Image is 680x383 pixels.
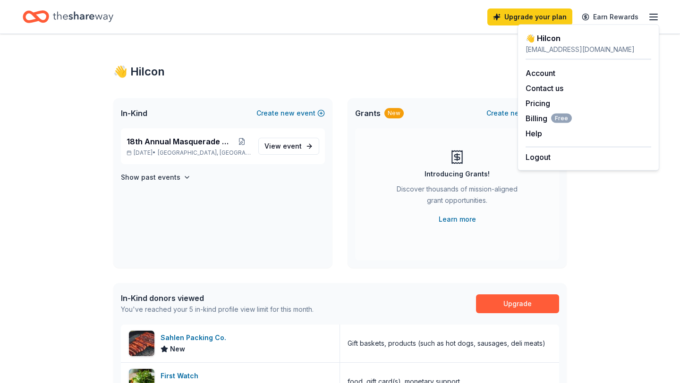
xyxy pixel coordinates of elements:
span: View [264,141,302,152]
a: Account [526,68,555,78]
div: Discover thousands of mission-aligned grant opportunities. [393,183,521,210]
div: First Watch [161,370,202,382]
span: 18th Annual Masquerade Ball [127,136,232,147]
span: [GEOGRAPHIC_DATA], [GEOGRAPHIC_DATA] [158,149,251,157]
img: Image for Sahlen Packing Co. [129,331,154,356]
span: new [280,108,295,119]
div: Sahlen Packing Co. [161,332,230,343]
span: new [510,108,525,119]
span: In-Kind [121,108,147,119]
div: [EMAIL_ADDRESS][DOMAIN_NAME] [526,44,651,55]
div: 👋 Hi Icon [113,64,567,79]
a: Home [23,6,113,28]
span: Grants [355,108,381,119]
div: Gift baskets, products (such as hot dogs, sausages, deli meats) [348,338,545,349]
a: Upgrade [476,294,559,313]
a: Pricing [526,99,550,108]
button: Createnewproject [486,108,559,119]
button: BillingFree [526,113,572,124]
button: Help [526,128,542,139]
div: In-Kind donors viewed [121,292,314,304]
h4: Show past events [121,172,180,183]
button: Logout [526,151,551,163]
button: Createnewevent [256,108,325,119]
a: View event [258,138,319,155]
div: You've reached your 5 in-kind profile view limit for this month. [121,304,314,315]
span: event [283,142,302,150]
button: Show past events [121,172,191,183]
p: [DATE] • [127,149,251,157]
div: New [384,108,404,118]
span: New [170,343,185,355]
a: Learn more [439,214,476,225]
div: 👋 Hi Icon [526,33,651,44]
button: Contact us [526,83,563,94]
a: Upgrade your plan [487,8,572,25]
span: Billing [526,113,572,124]
div: Introducing Grants! [425,168,490,180]
span: Free [551,114,572,123]
a: Earn Rewards [576,8,644,25]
